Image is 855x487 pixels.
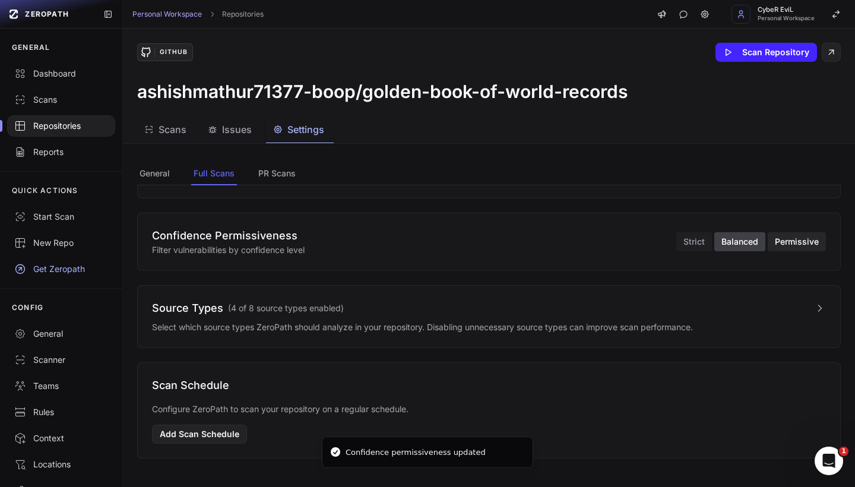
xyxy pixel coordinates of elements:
[222,122,252,137] span: Issues
[14,68,108,80] div: Dashboard
[154,47,192,58] div: GitHub
[228,302,344,314] span: ( 4 of 8 source types enabled )
[159,122,186,137] span: Scans
[5,5,94,24] a: ZEROPATH
[152,244,676,256] p: Filter vulnerabilities by confidence level
[14,237,108,249] div: New Repo
[25,10,69,19] span: ZEROPATH
[12,43,50,52] p: GENERAL
[137,163,172,185] button: General
[191,163,237,185] button: Full Scans
[14,94,108,106] div: Scans
[287,122,324,137] span: Settings
[137,81,628,102] h3: ashishmathur71377-boop/golden-book-of-world-records
[152,300,826,317] button: Source Types (4 of 8 source types enabled)
[14,328,108,340] div: General
[12,186,78,195] p: QUICK ACTIONS
[14,263,108,275] div: Get Zeropath
[14,380,108,392] div: Teams
[768,232,826,251] button: Permissive
[222,10,264,19] a: Repositories
[14,406,108,418] div: Rules
[839,447,848,456] span: 1
[12,303,43,312] p: CONFIG
[758,7,815,13] span: CybeR EviL
[14,458,108,470] div: Locations
[676,232,712,251] button: Strict
[152,321,826,333] p: Select which source types ZeroPath should analyze in your repository. Disabling unnecessary sourc...
[132,10,264,19] nav: breadcrumb
[152,300,223,317] h3: Source Types
[132,10,202,19] a: Personal Workspace
[14,120,108,132] div: Repositories
[152,425,247,444] button: Add Scan Schedule
[152,377,826,394] h3: Scan Schedule
[152,403,826,415] p: Configure ZeroPath to scan your repository on a regular schedule.
[714,232,765,251] button: Balanced
[815,447,843,475] iframe: Intercom live chat
[14,211,108,223] div: Start Scan
[152,227,676,244] h3: Confidence Permissiveness
[14,354,108,366] div: Scanner
[208,10,216,18] svg: chevron right,
[14,432,108,444] div: Context
[715,43,817,62] button: Scan Repository
[256,163,298,185] button: PR Scans
[346,447,486,458] div: Confidence permissiveness updated
[758,15,815,21] span: Personal Workspace
[14,146,108,158] div: Reports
